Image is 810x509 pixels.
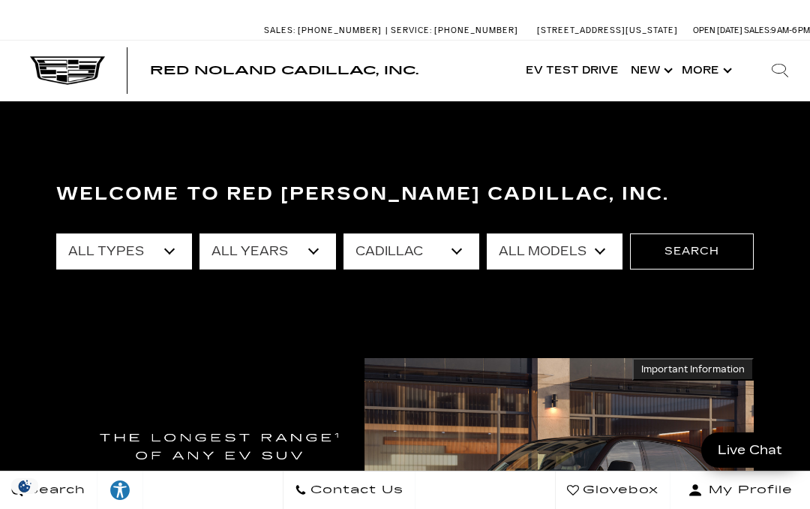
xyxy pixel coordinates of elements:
[520,41,625,101] a: EV Test Drive
[632,358,754,381] button: Important Information
[670,471,810,509] button: Open user profile menu
[56,233,192,270] select: Filter by type
[703,480,793,501] span: My Profile
[641,363,745,375] span: Important Information
[307,480,403,501] span: Contact Us
[97,479,142,501] div: Explore your accessibility options
[710,441,790,459] span: Live Chat
[391,26,432,35] span: Service:
[744,26,771,35] span: Sales:
[693,26,742,35] span: Open [DATE]
[7,478,42,494] img: Opt-Out Icon
[150,65,418,77] a: Red Noland Cadillac, Inc.
[434,26,518,35] span: [PHONE_NUMBER]
[283,471,415,509] a: Contact Us
[30,56,105,85] img: Cadillac Dark Logo with Cadillac White Text
[150,63,418,77] span: Red Noland Cadillac, Inc.
[343,233,479,270] select: Filter by make
[676,41,735,101] button: More
[487,233,622,270] select: Filter by model
[555,471,670,509] a: Glovebox
[701,432,799,468] a: Live Chat
[264,26,295,35] span: Sales:
[23,480,85,501] span: Search
[750,41,810,101] div: Search
[625,41,676,101] a: New
[97,471,143,509] a: Explore your accessibility options
[199,233,335,270] select: Filter by year
[56,179,754,209] h3: Welcome to Red [PERSON_NAME] Cadillac, Inc.
[771,26,810,35] span: 9 AM-6 PM
[630,233,754,270] button: Search
[264,26,385,35] a: Sales: [PHONE_NUMBER]
[298,26,382,35] span: [PHONE_NUMBER]
[579,480,658,501] span: Glovebox
[385,26,522,35] a: Service: [PHONE_NUMBER]
[7,478,42,494] section: Click to Open Cookie Consent Modal
[537,26,678,35] a: [STREET_ADDRESS][US_STATE]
